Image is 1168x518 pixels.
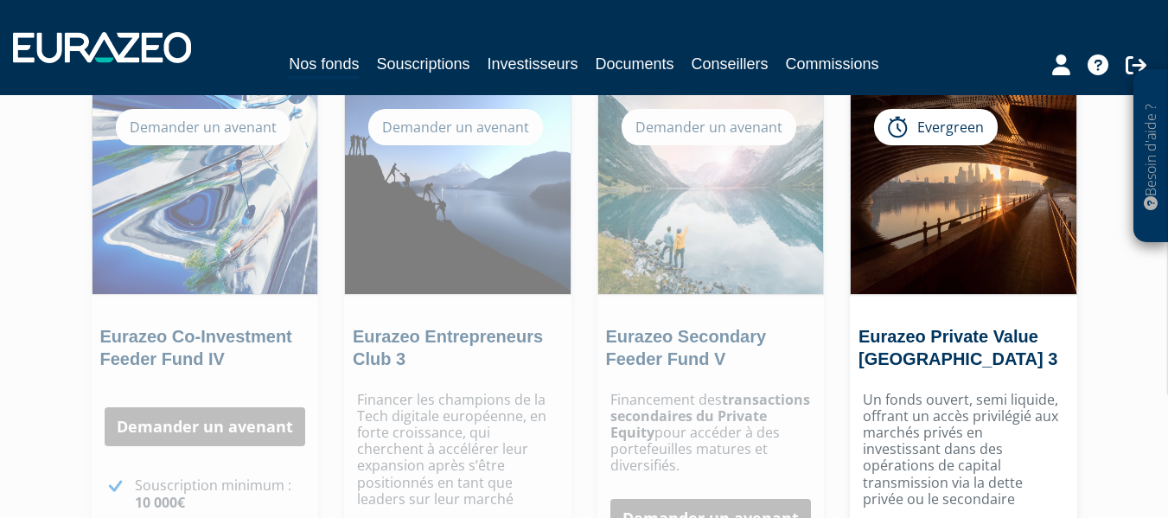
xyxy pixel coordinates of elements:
[357,392,558,508] p: Financer les champions de la Tech digitale européenne, en forte croissance, qui cherchent à accél...
[93,92,318,294] img: Eurazeo Co-Investment Feeder Fund IV
[858,327,1057,368] a: Eurazeo Private Value [GEOGRAPHIC_DATA] 3
[851,92,1076,294] img: Eurazeo Private Value Europe 3
[100,327,292,368] a: Eurazeo Co-Investment Feeder Fund IV
[598,92,824,294] img: Eurazeo Secondary Feeder Fund V
[289,52,359,79] a: Nos fonds
[368,109,543,145] div: Demander un avenant
[487,52,578,76] a: Investisseurs
[622,109,796,145] div: Demander un avenant
[610,390,810,442] strong: transactions secondaires du Private Equity
[692,52,769,76] a: Conseillers
[863,392,1064,508] p: Un fonds ouvert, semi liquide, offrant un accès privilégié aux marchés privés en investissant dan...
[353,327,543,368] a: Eurazeo Entrepreneurs Club 3
[786,52,879,76] a: Commissions
[116,109,290,145] div: Demander un avenant
[610,392,812,475] p: Financement des pour accéder à des portefeuilles matures et diversifiés.
[874,109,998,145] div: Evergreen
[1141,79,1161,234] p: Besoin d'aide ?
[376,52,469,76] a: Souscriptions
[606,327,767,368] a: Eurazeo Secondary Feeder Fund V
[135,477,306,510] p: Souscription minimum :
[345,92,571,294] img: Eurazeo Entrepreneurs Club 3
[596,52,674,76] a: Documents
[13,32,191,63] img: 1732889491-logotype_eurazeo_blanc_rvb.png
[135,493,185,512] strong: 10 000€
[105,407,306,447] a: Demander un avenant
